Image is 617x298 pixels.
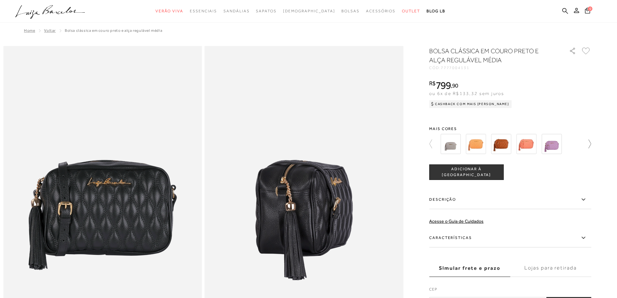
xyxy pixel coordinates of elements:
[429,219,484,224] a: Acesse o Guia de Cuidados
[223,9,249,13] span: Sandálias
[542,134,562,154] img: BOLSA CLÁSSICA EM COURO LILÁS E ALÇA REGULÁVEL MÉDIA
[429,259,510,277] label: Simular frete e prazo
[491,134,511,154] img: BOLSA CLÁSSICA EM COURO LARANJA GINGER E ALÇA REGULÁVEL MÉDIA
[429,164,504,180] button: ADICIONAR À [GEOGRAPHIC_DATA]
[341,5,360,17] a: categoryNavScreenReaderText
[429,100,512,108] div: Cashback com Mais [PERSON_NAME]
[466,134,486,154] img: BOLSA CLÁSSICA EM COURO LARANJA DAMASCO E ALÇA REGULÁVEL MÉDIA
[429,91,504,96] span: ou 6x de R$133,32 sem juros
[283,5,335,17] a: noSubCategoriesText
[341,9,360,13] span: Bolsas
[440,134,461,154] img: BOLSA CLÁSSICA EM COURO CINZA STONE E ALÇA REGULÁVEL MÉDIA
[427,9,445,13] span: BLOG LB
[402,9,420,13] span: Outlet
[24,28,35,33] a: Home
[441,66,470,70] span: 7777004131
[429,166,503,178] span: ADICIONAR À [GEOGRAPHIC_DATA]
[256,5,276,17] a: categoryNavScreenReaderText
[190,5,217,17] a: categoryNavScreenReaderText
[429,190,591,209] label: Descrição
[190,9,217,13] span: Essenciais
[429,286,591,295] label: CEP
[402,5,420,17] a: categoryNavScreenReaderText
[429,127,591,131] span: Mais cores
[366,5,395,17] a: categoryNavScreenReaderText
[583,7,592,16] button: 0
[65,28,162,33] span: BOLSA CLÁSSICA EM COURO PRETO E ALÇA REGULÁVEL MÉDIA
[452,82,458,89] span: 90
[256,9,276,13] span: Sapatos
[436,79,451,91] span: 799
[283,9,335,13] span: [DEMOGRAPHIC_DATA]
[588,6,592,11] span: 0
[429,66,559,70] div: CÓD:
[451,83,458,89] i: ,
[427,5,445,17] a: BLOG LB
[155,5,183,17] a: categoryNavScreenReaderText
[44,28,56,33] a: Voltar
[429,80,436,86] i: R$
[429,46,551,65] h1: BOLSA CLÁSSICA EM COURO PRETO E ALÇA REGULÁVEL MÉDIA
[155,9,183,13] span: Verão Viva
[366,9,395,13] span: Acessórios
[223,5,249,17] a: categoryNavScreenReaderText
[429,229,591,247] label: Características
[516,134,536,154] img: BOLSA CLÁSSICA EM COURO LARANJA PAPAYA E ALÇA REGULÁVEL MÉDIA
[510,259,591,277] label: Lojas para retirada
